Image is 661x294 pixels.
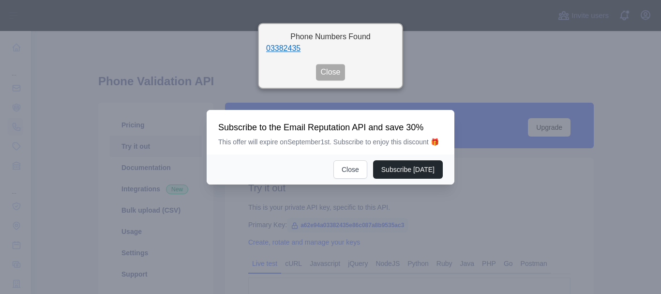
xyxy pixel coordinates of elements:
[373,160,443,179] button: Subscribe [DATE]
[218,137,443,147] p: This offer will expire on September 1st. Subscribe to enjoy this discount 🎁
[218,122,443,133] h3: Subscribe to the Email Reputation API and save 30%
[266,31,395,43] h2: Phone Numbers Found
[316,64,346,80] button: Close
[333,160,367,179] button: Close
[266,43,395,54] li: 03382435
